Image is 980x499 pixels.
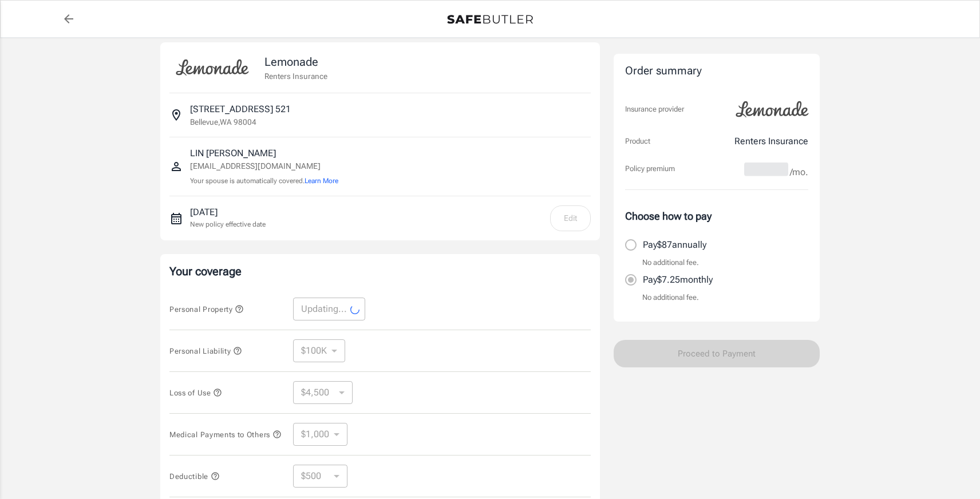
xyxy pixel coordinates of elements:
[264,70,327,82] p: Renters Insurance
[264,53,327,70] p: Lemonade
[190,146,338,160] p: LIN [PERSON_NAME]
[729,93,815,125] img: Lemonade
[190,176,338,187] p: Your spouse is automatically covered.
[169,389,222,397] span: Loss of Use
[625,136,650,147] p: Product
[169,347,242,355] span: Personal Liability
[169,469,220,483] button: Deductible
[643,238,706,252] p: Pay $87 annually
[169,305,244,314] span: Personal Property
[169,430,282,439] span: Medical Payments to Others
[169,472,220,481] span: Deductible
[169,160,183,173] svg: Insured person
[169,386,222,399] button: Loss of Use
[625,208,808,224] p: Choose how to pay
[625,163,675,175] p: Policy premium
[190,219,266,229] p: New policy effective date
[169,427,282,441] button: Medical Payments to Others
[169,108,183,122] svg: Insured address
[642,257,699,268] p: No additional fee.
[190,116,256,128] p: Bellevue , WA 98004
[790,164,808,180] span: /mo.
[169,302,244,316] button: Personal Property
[57,7,80,30] a: back to quotes
[169,212,183,225] svg: New policy start date
[643,273,713,287] p: Pay $7.25 monthly
[642,292,699,303] p: No additional fee.
[625,104,684,115] p: Insurance provider
[625,63,808,80] div: Order summary
[169,263,591,279] p: Your coverage
[447,15,533,24] img: Back to quotes
[169,344,242,358] button: Personal Liability
[190,160,338,172] p: [EMAIL_ADDRESS][DOMAIN_NAME]
[190,205,266,219] p: [DATE]
[734,134,808,148] p: Renters Insurance
[169,52,255,84] img: Lemonade
[305,176,338,186] button: Learn More
[190,102,291,116] p: [STREET_ADDRESS] 521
